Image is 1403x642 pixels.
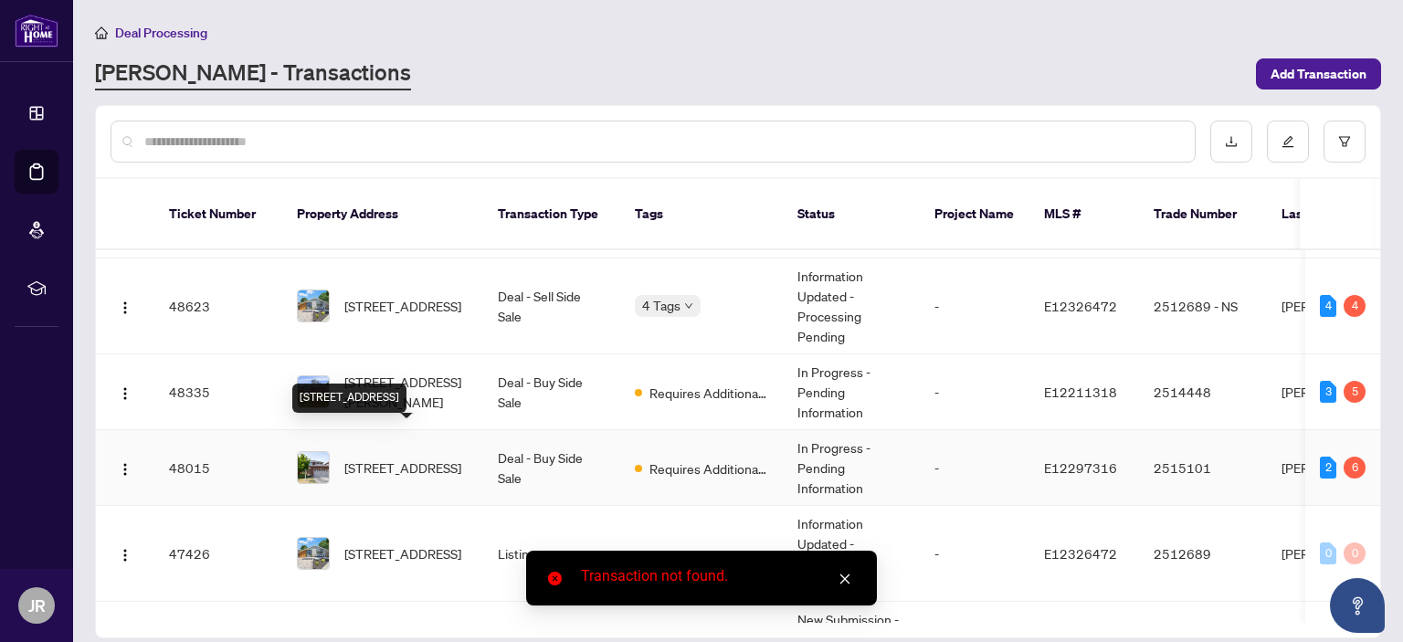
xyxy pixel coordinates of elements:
span: download [1225,135,1238,148]
div: Transaction not found. [581,565,855,587]
span: close-circle [548,572,562,585]
span: [STREET_ADDRESS][PERSON_NAME] [344,372,469,412]
span: [STREET_ADDRESS] [344,543,461,563]
th: Trade Number [1139,179,1267,250]
div: 5 [1344,381,1366,403]
td: 48623 [154,258,282,354]
td: In Progress - Pending Information [783,354,920,430]
span: Deal Processing [115,25,207,41]
img: thumbnail-img [298,290,329,321]
td: - [920,258,1029,354]
span: Requires Additional Docs [649,458,768,479]
span: JR [28,593,46,618]
td: Information Updated - Processing Pending [783,258,920,354]
td: - [920,354,1029,430]
button: Logo [111,291,140,321]
td: 48335 [154,354,282,430]
img: Logo [118,300,132,315]
span: [STREET_ADDRESS] [344,458,461,478]
img: thumbnail-img [298,538,329,569]
span: E12326472 [1044,298,1117,314]
a: Close [835,569,855,589]
button: Open asap [1330,578,1385,633]
button: filter [1324,121,1366,163]
button: download [1210,121,1252,163]
td: 47426 [154,506,282,602]
button: Logo [111,453,140,482]
span: 4 Tags [642,295,680,316]
th: Status [783,179,920,250]
td: - [920,506,1029,602]
span: E12326472 [1044,545,1117,562]
img: Logo [118,462,132,477]
td: Deal - Buy Side Sale [483,430,620,506]
td: - [920,430,1029,506]
span: down [684,301,693,310]
button: edit [1267,121,1309,163]
button: Logo [111,539,140,568]
div: 0 [1320,542,1336,564]
span: Add Transaction [1271,59,1366,89]
span: home [95,26,108,39]
td: Information Updated - Processing Pending [783,506,920,602]
span: filter [1338,135,1351,148]
td: 2515101 [1139,430,1267,506]
div: 2 [1320,457,1336,479]
span: E12297316 [1044,459,1117,476]
td: 2512689 [1139,506,1267,602]
td: 2514448 [1139,354,1267,430]
td: Deal - Sell Side Sale [483,258,620,354]
th: MLS # [1029,179,1139,250]
img: Logo [118,386,132,401]
th: Project Name [920,179,1029,250]
th: Ticket Number [154,179,282,250]
div: 4 [1344,295,1366,317]
button: Logo [111,377,140,406]
div: 6 [1344,457,1366,479]
div: 3 [1320,381,1336,403]
span: edit [1282,135,1294,148]
th: Property Address [282,179,483,250]
div: 0 [1344,542,1366,564]
a: [PERSON_NAME] - Transactions [95,58,411,90]
td: Deal - Buy Side Sale [483,354,620,430]
img: logo [15,14,58,47]
div: [STREET_ADDRESS] [292,384,406,413]
span: E12211318 [1044,384,1117,400]
th: Transaction Type [483,179,620,250]
button: Add Transaction [1256,58,1381,89]
span: close [839,573,851,585]
td: 2512689 - NS [1139,258,1267,354]
img: thumbnail-img [298,452,329,483]
div: 4 [1320,295,1336,317]
td: Listing [483,506,620,602]
span: Requires Additional Docs [649,383,768,403]
span: Approved [649,544,706,564]
span: [STREET_ADDRESS] [344,296,461,316]
img: Logo [118,548,132,563]
td: 48015 [154,430,282,506]
td: In Progress - Pending Information [783,430,920,506]
th: Tags [620,179,783,250]
img: thumbnail-img [298,376,329,407]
